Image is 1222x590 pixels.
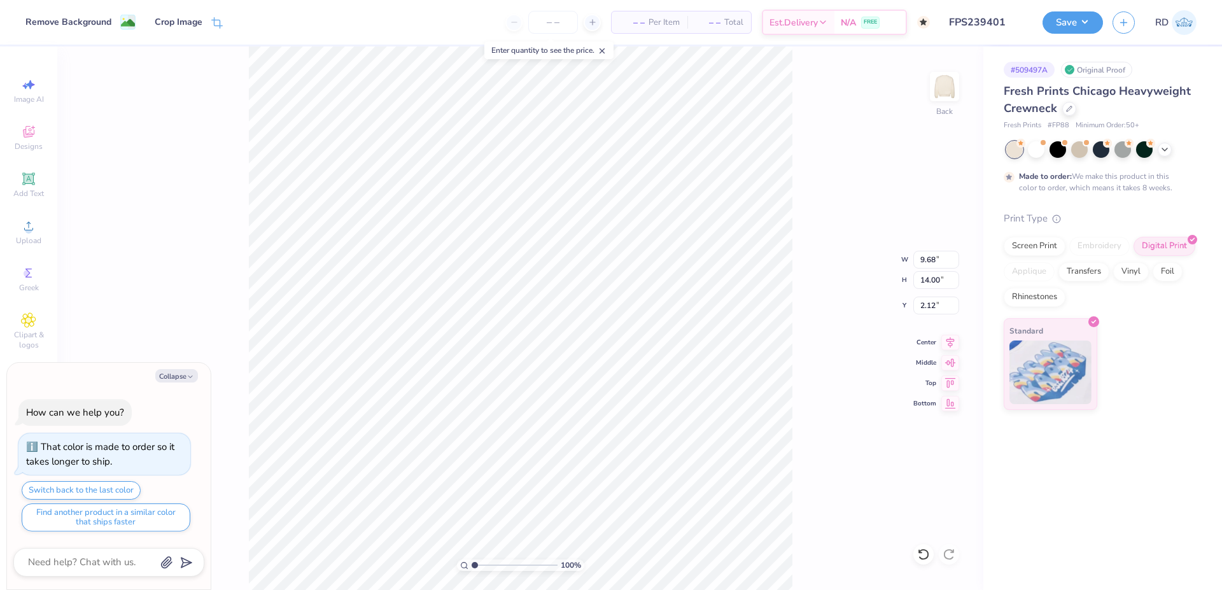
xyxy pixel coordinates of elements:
span: RD [1155,15,1169,30]
button: Collapse [155,369,198,383]
strong: Made to order: [1019,171,1072,181]
span: Total [724,16,743,29]
div: Embroidery [1069,237,1130,256]
span: – – [619,16,645,29]
span: Middle [913,358,936,367]
div: Original Proof [1061,62,1132,78]
span: Est. Delivery [769,16,818,29]
div: Transfers [1058,262,1109,281]
div: Screen Print [1004,237,1065,256]
span: – – [695,16,720,29]
span: Top [913,379,936,388]
div: We make this product in this color to order, which means it takes 8 weeks. [1019,171,1176,193]
span: Upload [16,235,41,246]
img: Standard [1009,341,1092,404]
div: That color is made to order so it takes longer to ship. [26,440,174,468]
span: Fresh Prints Chicago Heavyweight Crewneck [1004,83,1191,116]
span: Fresh Prints [1004,120,1041,131]
div: Print Type [1004,211,1197,226]
span: Center [913,338,936,347]
div: Vinyl [1113,262,1149,281]
span: Bottom [913,399,936,408]
img: Back [932,74,957,99]
span: Designs [15,141,43,151]
span: # FP88 [1048,120,1069,131]
div: Remove Background [25,15,111,29]
div: Applique [1004,262,1055,281]
div: Rhinestones [1004,288,1065,307]
span: Greek [19,283,39,293]
img: Rommel Del Rosario [1172,10,1197,35]
span: Standard [1009,324,1043,337]
button: Save [1043,11,1103,34]
div: # 509497A [1004,62,1055,78]
button: Find another product in a similar color that ships faster [22,503,190,531]
button: Switch back to the last color [22,481,141,500]
div: Crop Image [155,15,202,29]
span: 100 % [561,559,581,571]
span: Clipart & logos [6,330,51,350]
div: Foil [1153,262,1183,281]
input: Untitled Design [939,10,1033,35]
span: FREE [864,18,877,27]
a: RD [1155,10,1197,35]
div: Back [936,106,953,117]
div: How can we help you? [26,406,124,419]
span: N/A [841,16,856,29]
span: Image AI [14,94,44,104]
span: Minimum Order: 50 + [1076,120,1139,131]
span: Add Text [13,188,44,199]
div: Enter quantity to see the price. [484,41,614,59]
input: – – [528,11,578,34]
span: Per Item [649,16,680,29]
div: Digital Print [1134,237,1195,256]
